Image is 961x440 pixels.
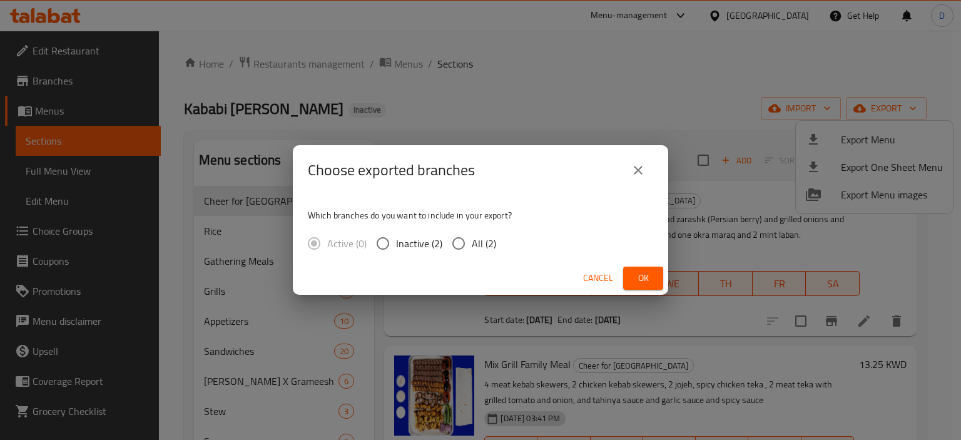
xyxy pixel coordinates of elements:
button: close [623,155,653,185]
span: All (2) [472,236,496,251]
button: Cancel [578,267,618,290]
p: Which branches do you want to include in your export? [308,209,653,222]
h2: Choose exported branches [308,160,475,180]
span: Active (0) [327,236,367,251]
span: Ok [633,270,653,286]
span: Inactive (2) [396,236,442,251]
button: Ok [623,267,663,290]
span: Cancel [583,270,613,286]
